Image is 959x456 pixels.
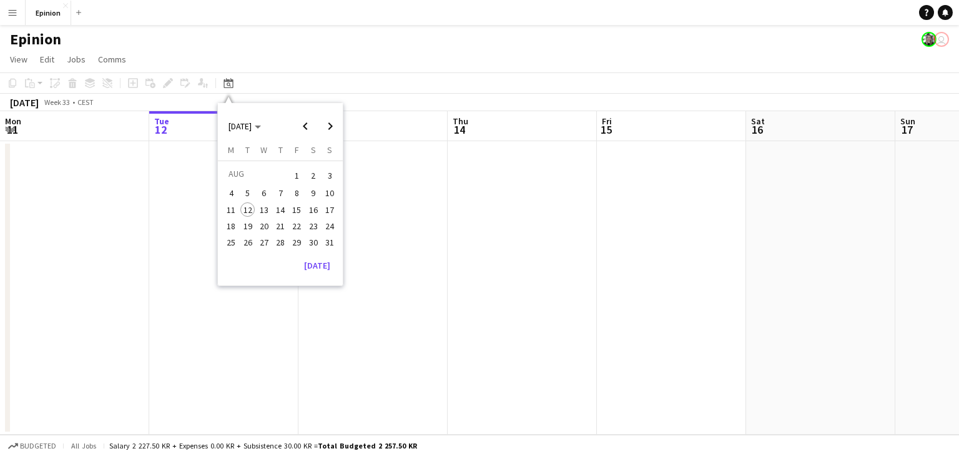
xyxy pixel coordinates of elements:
button: 11-08-2025 [223,202,239,218]
td: AUG [223,166,288,185]
span: 8 [290,186,305,201]
span: 19 [240,219,255,234]
span: 4 [224,186,239,201]
span: Edit [40,54,54,65]
span: M [228,144,234,156]
button: 21-08-2025 [272,218,288,234]
span: Sat [751,116,765,127]
button: 19-08-2025 [239,218,255,234]
button: 03-08-2025 [322,166,338,185]
span: W [260,144,267,156]
button: Budgeted [6,439,58,453]
button: 10-08-2025 [322,185,338,201]
button: 02-08-2025 [305,166,322,185]
button: Next month [318,114,343,139]
span: 15 [600,122,612,137]
span: 25 [224,235,239,250]
span: 14 [273,202,288,217]
span: 15 [290,202,305,217]
span: Fri [602,116,612,127]
button: 05-08-2025 [239,185,255,201]
button: 30-08-2025 [305,234,322,250]
button: [DATE] [299,255,335,275]
div: [DATE] [10,96,39,109]
span: 2 [306,167,321,184]
span: View [10,54,27,65]
span: 18 [224,219,239,234]
span: Tue [154,116,169,127]
div: CEST [77,97,94,107]
span: 31 [322,235,337,250]
app-user-avatar: Luna Amalie Sander [934,32,949,47]
button: 01-08-2025 [288,166,305,185]
span: 17 [898,122,915,137]
button: 14-08-2025 [272,202,288,218]
button: Previous month [293,114,318,139]
button: 31-08-2025 [322,234,338,250]
span: 3 [322,167,337,184]
span: Total Budgeted 2 257.50 KR [318,441,417,450]
app-user-avatar: Marina Jensen [922,32,937,47]
span: Thu [453,116,468,127]
span: S [327,144,332,156]
button: 08-08-2025 [288,185,305,201]
a: View [5,51,32,67]
button: 16-08-2025 [305,202,322,218]
span: 1 [290,167,305,184]
span: 10 [322,186,337,201]
button: 24-08-2025 [322,218,338,234]
button: 26-08-2025 [239,234,255,250]
span: T [278,144,283,156]
span: 6 [257,186,272,201]
button: Choose month and year [224,115,266,137]
span: 28 [273,235,288,250]
span: 9 [306,186,321,201]
span: 23 [306,219,321,234]
a: Comms [93,51,131,67]
span: T [245,144,250,156]
span: 30 [306,235,321,250]
span: Budgeted [20,442,56,450]
button: 29-08-2025 [288,234,305,250]
span: F [295,144,299,156]
span: 7 [273,186,288,201]
span: 24 [322,219,337,234]
button: 17-08-2025 [322,202,338,218]
button: 23-08-2025 [305,218,322,234]
button: 15-08-2025 [288,202,305,218]
button: 13-08-2025 [256,202,272,218]
span: 17 [322,202,337,217]
span: 12 [240,202,255,217]
span: 20 [257,219,272,234]
button: 04-08-2025 [223,185,239,201]
span: Jobs [67,54,86,65]
span: 16 [749,122,765,137]
span: 12 [152,122,169,137]
span: 11 [224,202,239,217]
button: 28-08-2025 [272,234,288,250]
button: 12-08-2025 [239,202,255,218]
span: 14 [451,122,468,137]
span: 13 [257,202,272,217]
span: Sun [900,116,915,127]
a: Jobs [62,51,91,67]
button: Epinion [26,1,71,25]
span: 26 [240,235,255,250]
button: 18-08-2025 [223,218,239,234]
span: 22 [290,219,305,234]
span: 5 [240,186,255,201]
button: 22-08-2025 [288,218,305,234]
span: 16 [306,202,321,217]
span: 21 [273,219,288,234]
button: 07-08-2025 [272,185,288,201]
span: S [311,144,316,156]
span: Mon [5,116,21,127]
span: [DATE] [229,121,252,132]
div: Salary 2 227.50 KR + Expenses 0.00 KR + Subsistence 30.00 KR = [109,441,417,450]
span: 11 [3,122,21,137]
button: 06-08-2025 [256,185,272,201]
a: Edit [35,51,59,67]
button: 20-08-2025 [256,218,272,234]
span: 29 [290,235,305,250]
span: All jobs [69,441,99,450]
